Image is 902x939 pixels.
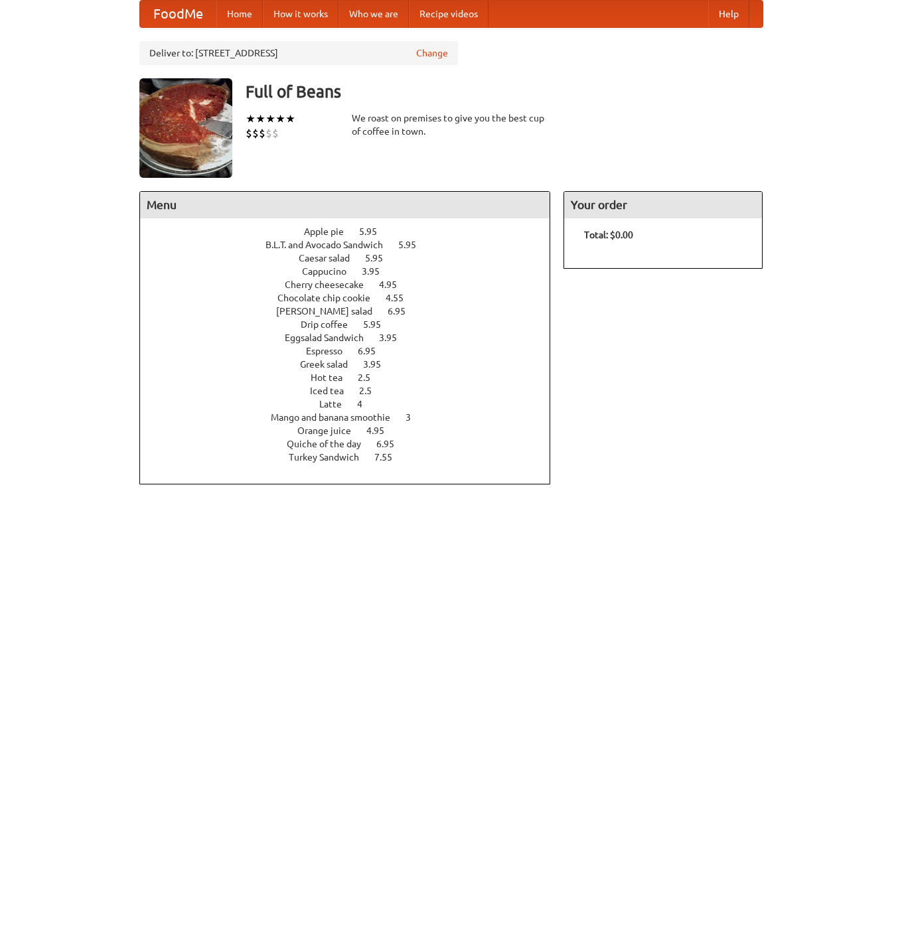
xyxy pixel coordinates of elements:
a: Iced tea 2.5 [310,386,396,396]
h4: Menu [140,192,550,218]
a: Home [216,1,263,27]
a: Turkey Sandwich 7.55 [289,452,417,463]
span: Chocolate chip cookie [277,293,384,303]
span: Latte [319,399,355,409]
span: B.L.T. and Avocado Sandwich [265,240,396,250]
li: ★ [275,111,285,126]
span: 4.95 [366,425,398,436]
li: $ [246,126,252,141]
span: 4 [357,399,376,409]
a: Cherry cheesecake 4.95 [285,279,421,290]
a: Hot tea 2.5 [311,372,395,383]
span: 3.95 [362,266,393,277]
a: Who we are [338,1,409,27]
span: 3 [406,412,424,423]
a: Eggsalad Sandwich 3.95 [285,332,421,343]
span: Apple pie [304,226,357,237]
h4: Your order [564,192,762,218]
img: angular.jpg [139,78,232,178]
a: Latte 4 [319,399,387,409]
div: Deliver to: [STREET_ADDRESS] [139,41,458,65]
h3: Full of Beans [246,78,763,105]
a: Apple pie 5.95 [304,226,402,237]
li: $ [259,126,265,141]
div: We roast on premises to give you the best cup of coffee in town. [352,111,551,138]
a: How it works [263,1,338,27]
span: Turkey Sandwich [289,452,372,463]
li: ★ [246,111,256,126]
li: ★ [256,111,265,126]
a: Chocolate chip cookie 4.55 [277,293,428,303]
span: [PERSON_NAME] salad [276,306,386,317]
b: Total: $0.00 [584,230,633,240]
span: Caesar salad [299,253,363,263]
span: 5.95 [363,319,394,330]
span: 6.95 [376,439,408,449]
a: Change [416,46,448,60]
span: 5.95 [365,253,396,263]
span: Orange juice [297,425,364,436]
span: 5.95 [359,226,390,237]
span: 2.5 [358,372,384,383]
li: ★ [285,111,295,126]
span: 6.95 [388,306,419,317]
span: 5.95 [398,240,429,250]
li: $ [265,126,272,141]
span: Greek salad [300,359,361,370]
li: ★ [265,111,275,126]
a: Espresso 6.95 [306,346,400,356]
a: [PERSON_NAME] salad 6.95 [276,306,430,317]
span: Espresso [306,346,356,356]
a: Cappucino 3.95 [302,266,404,277]
a: Drip coffee 5.95 [301,319,406,330]
a: FoodMe [140,1,216,27]
span: Cherry cheesecake [285,279,377,290]
span: Cappucino [302,266,360,277]
span: Mango and banana smoothie [271,412,404,423]
span: 3.95 [379,332,410,343]
span: 2.5 [359,386,385,396]
span: Drip coffee [301,319,361,330]
span: Hot tea [311,372,356,383]
a: Mango and banana smoothie 3 [271,412,435,423]
span: 6.95 [358,346,389,356]
li: $ [272,126,279,141]
span: 7.55 [374,452,406,463]
span: Quiche of the day [287,439,374,449]
span: 3.95 [363,359,394,370]
a: Greek salad 3.95 [300,359,406,370]
span: Eggsalad Sandwich [285,332,377,343]
a: Recipe videos [409,1,489,27]
a: Quiche of the day 6.95 [287,439,419,449]
a: Help [708,1,749,27]
li: $ [252,126,259,141]
a: Caesar salad 5.95 [299,253,408,263]
span: Iced tea [310,386,357,396]
a: Orange juice 4.95 [297,425,409,436]
span: 4.95 [379,279,410,290]
span: 4.55 [386,293,417,303]
a: B.L.T. and Avocado Sandwich 5.95 [265,240,441,250]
